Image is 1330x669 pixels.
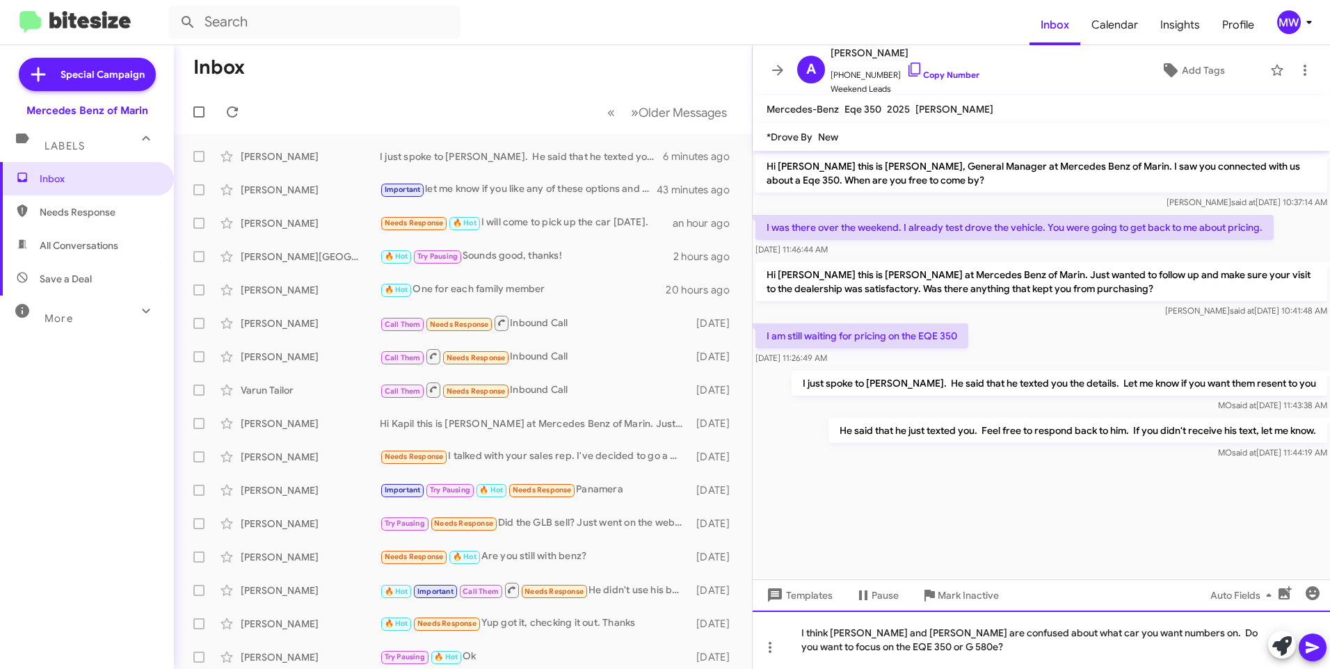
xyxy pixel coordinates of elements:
div: [PERSON_NAME] [241,150,380,163]
span: Add Tags [1182,58,1225,83]
input: Search [168,6,460,39]
span: 🔥 Hot [385,285,408,294]
p: Hi [PERSON_NAME] this is [PERSON_NAME], General Manager at Mercedes Benz of Marin. I saw you conn... [755,154,1327,193]
span: Important [417,587,454,596]
span: Needs Response [385,552,444,561]
span: 🔥 Hot [434,652,458,661]
span: « [607,104,615,121]
span: Call Them [385,387,421,396]
div: [DATE] [690,316,741,330]
span: Older Messages [639,105,727,120]
span: All Conversations [40,239,118,252]
div: Ok [380,649,690,665]
span: Needs Response [447,353,506,362]
div: I just spoke to [PERSON_NAME]. He said that he texted you the details. Let me know if you want th... [380,150,663,163]
p: I just spoke to [PERSON_NAME]. He said that he texted you the details. Let me know if you want th... [792,371,1327,396]
span: Inbox [1029,5,1080,45]
span: [PHONE_NUMBER] [831,61,979,82]
div: [PERSON_NAME] [241,350,380,364]
div: 20 hours ago [666,283,741,297]
span: Labels [45,140,85,152]
button: Pause [844,583,910,608]
div: [DATE] [690,617,741,631]
span: Important [385,185,421,194]
div: Are you still with benz? [380,549,690,565]
span: 🔥 Hot [453,218,476,227]
div: an hour ago [673,216,741,230]
div: Sounds good, thanks! [380,248,673,264]
span: Save a Deal [40,272,92,286]
span: Important [385,485,421,494]
span: Try Pausing [385,519,425,528]
span: Needs Response [417,619,476,628]
span: [PERSON_NAME] [DATE] 10:41:48 AM [1165,305,1327,316]
a: Copy Number [906,70,979,80]
span: Weekend Leads [831,82,979,96]
div: [DATE] [690,550,741,564]
span: Call Them [385,353,421,362]
div: [PERSON_NAME] [241,216,380,230]
div: [DATE] [690,350,741,364]
div: [PERSON_NAME] [241,583,380,597]
div: [DATE] [690,517,741,531]
span: Needs Response [524,587,584,596]
nav: Page navigation example [600,98,735,127]
span: [PERSON_NAME] [915,103,993,115]
div: [DATE] [690,650,741,664]
span: Try Pausing [417,252,458,261]
div: [DATE] [690,450,741,464]
div: Varun Tailor [241,383,380,397]
span: Auto Fields [1210,583,1277,608]
span: Pause [872,583,899,608]
div: He didn't use his business account last time and they said the other income wasn't all that great [380,581,690,599]
span: Needs Response [513,485,572,494]
a: Profile [1211,5,1265,45]
div: [DATE] [690,583,741,597]
span: Call Them [463,587,499,596]
div: [PERSON_NAME] [241,617,380,631]
span: [DATE] 11:26:49 AM [755,353,827,363]
button: Mark Inactive [910,583,1010,608]
span: Try Pausing [385,652,425,661]
div: let me know if you like any of these options and I'm happy to personally work with you. [380,182,657,198]
p: Hi [PERSON_NAME] this is [PERSON_NAME] at Mercedes Benz of Marin. Just wanted to follow up and ma... [755,262,1327,301]
div: [PERSON_NAME] [241,417,380,430]
div: [PERSON_NAME] [241,517,380,531]
div: Did the GLB sell? Just went on the website and couldn't see anything? [380,515,690,531]
span: 🔥 Hot [385,587,408,596]
div: Panamera [380,482,690,498]
span: Templates [764,583,833,608]
span: Inbox [40,172,158,186]
div: [PERSON_NAME] [241,483,380,497]
span: *Drove By [767,131,812,143]
span: More [45,312,73,325]
a: Special Campaign [19,58,156,91]
span: New [818,131,838,143]
span: Needs Response [385,452,444,461]
span: Insights [1149,5,1211,45]
span: Eqe 350 [844,103,881,115]
span: Needs Response [40,205,158,219]
p: I was there over the weekend. I already test drove the vehicle. You were going to get back to me ... [755,215,1274,240]
span: 🔥 Hot [385,619,408,628]
div: I will come to pick up the car [DATE]. [380,215,673,231]
div: Hi Kapil this is [PERSON_NAME] at Mercedes Benz of Marin. Just wanted to follow up and make sure ... [380,417,690,430]
span: 2025 [887,103,910,115]
div: I talked with your sales rep. I've decided to go a different route. Thanks [380,449,690,465]
span: said at [1230,305,1254,316]
div: [PERSON_NAME] [241,283,380,297]
button: Auto Fields [1199,583,1288,608]
span: MO [DATE] 11:43:38 AM [1218,400,1327,410]
div: [DATE] [690,483,741,497]
button: Next [623,98,735,127]
button: Templates [753,583,844,608]
span: Needs Response [447,387,506,396]
span: 🔥 Hot [453,552,476,561]
div: Inbound Call [380,314,690,332]
a: Calendar [1080,5,1149,45]
span: MO [DATE] 11:44:19 AM [1218,447,1327,458]
button: Previous [599,98,623,127]
button: MW [1265,10,1315,34]
span: said at [1232,400,1256,410]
